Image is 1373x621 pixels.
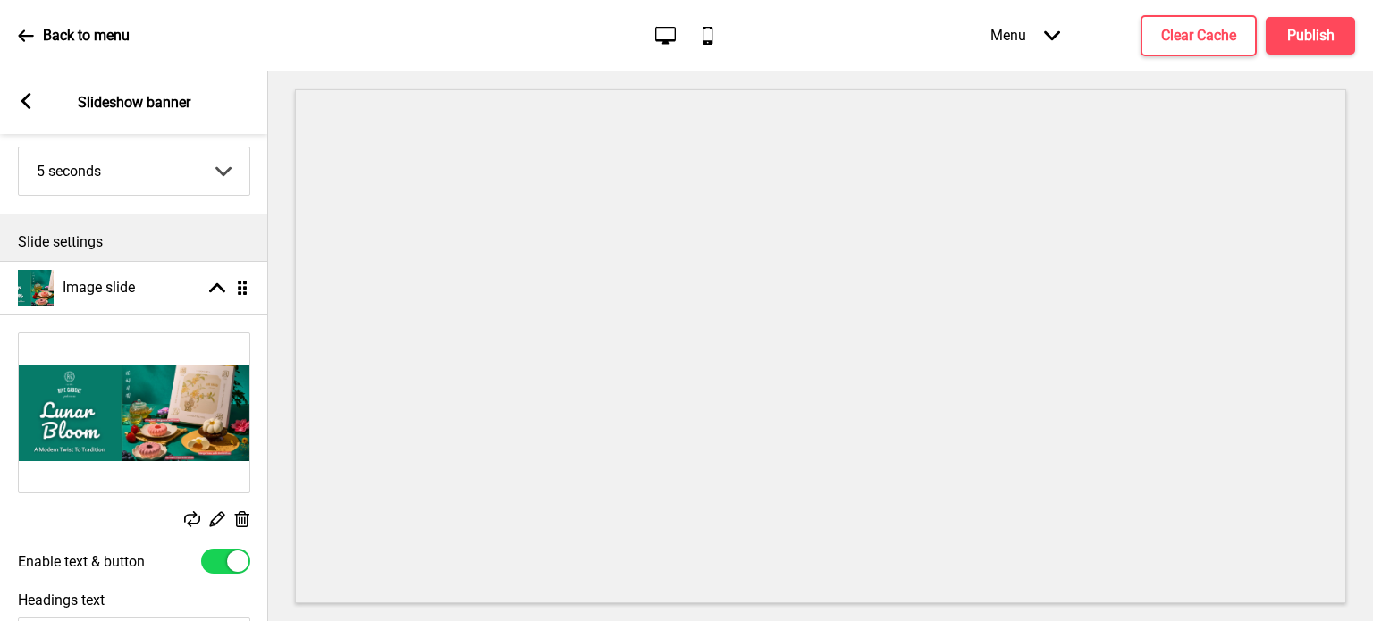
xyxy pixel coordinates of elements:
[78,93,190,113] p: Slideshow banner
[1287,26,1335,46] h4: Publish
[1141,15,1257,56] button: Clear Cache
[18,232,250,252] p: Slide settings
[1266,17,1355,55] button: Publish
[19,333,249,492] img: Image
[973,9,1078,62] div: Menu
[18,12,130,60] a: Back to menu
[18,592,105,608] label: Headings text
[43,26,130,46] p: Back to menu
[1161,26,1236,46] h4: Clear Cache
[63,278,135,298] h4: Image slide
[18,553,145,570] label: Enable text & button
